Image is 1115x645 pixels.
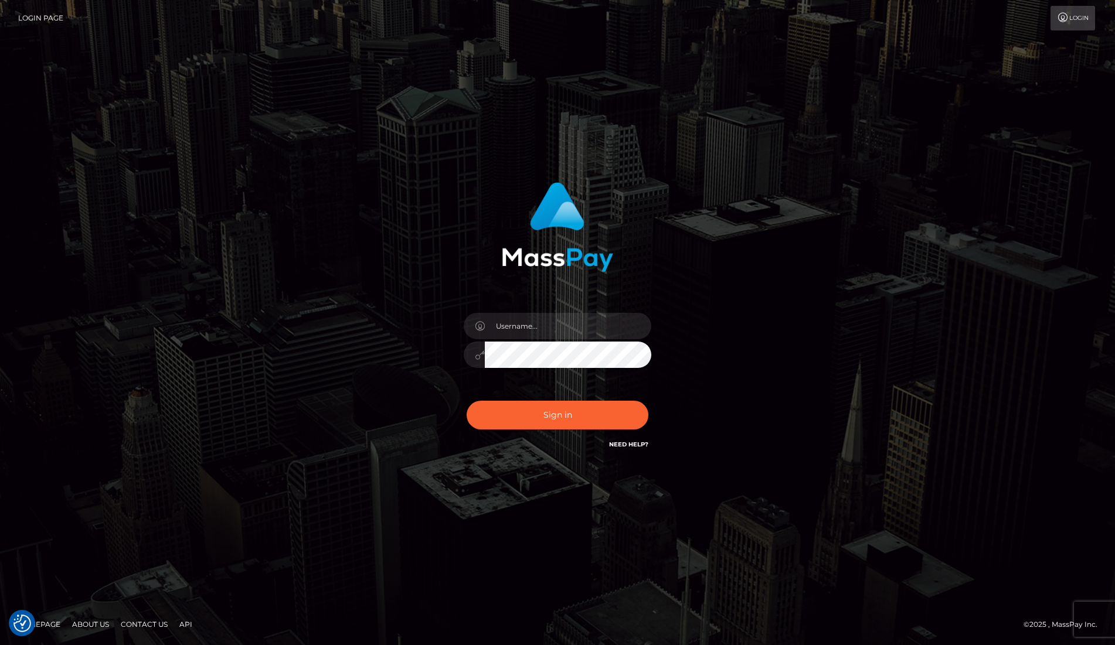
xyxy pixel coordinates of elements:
[485,313,651,339] input: Username...
[609,441,648,448] a: Need Help?
[1024,618,1106,631] div: © 2025 , MassPay Inc.
[467,401,648,429] button: Sign in
[13,615,31,632] button: Consent Preferences
[116,615,172,633] a: Contact Us
[18,6,63,30] a: Login Page
[175,615,197,633] a: API
[502,182,613,272] img: MassPay Login
[1051,6,1095,30] a: Login
[13,615,31,632] img: Revisit consent button
[67,615,114,633] a: About Us
[13,615,65,633] a: Homepage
